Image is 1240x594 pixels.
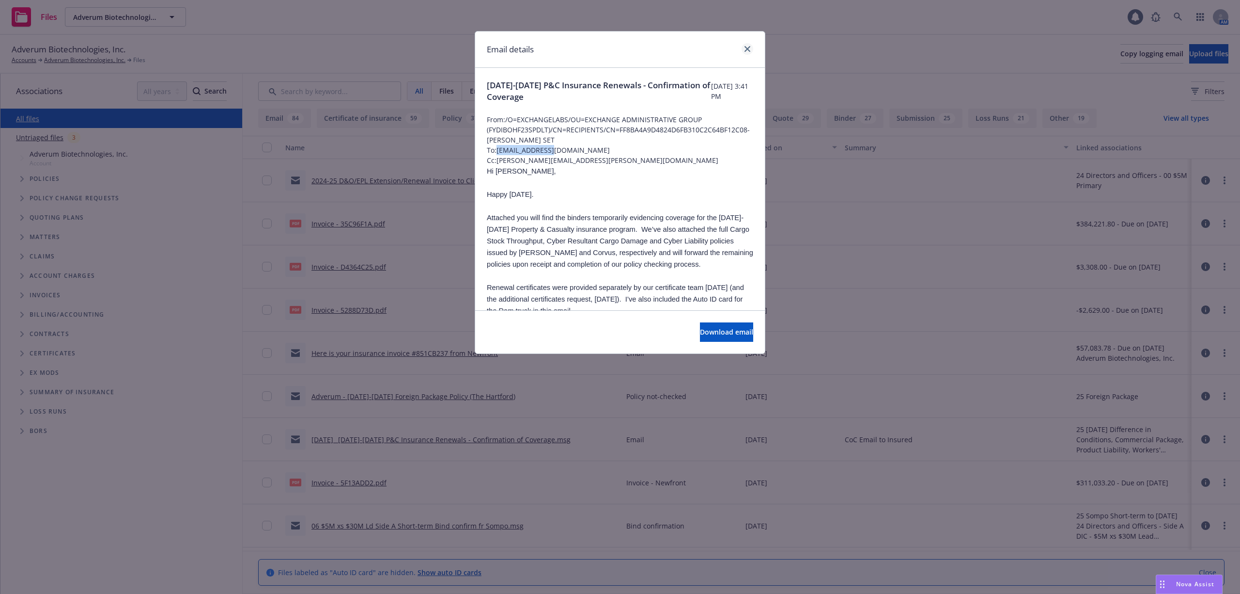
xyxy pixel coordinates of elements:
a: close [742,43,753,55]
span: Nova Assist [1176,580,1214,588]
span: Cc: [PERSON_NAME][EMAIL_ADDRESS][PERSON_NAME][DOMAIN_NAME] [487,155,753,165]
span: Renewal certificates were provided separately by our certificate team [DATE] (and the additional ... [487,284,744,315]
span: Attached you will find the binders temporarily evidencing coverage for the [DATE]-[DATE] Property... [487,214,753,268]
span: Hi [PERSON_NAME], [487,167,556,175]
span: [DATE] 3:41 PM [711,81,753,101]
span: Happy [DATE]. [487,191,534,198]
span: [DATE]-[DATE] P&C Insurance Renewals - Confirmation of Coverage [487,80,711,103]
div: Drag to move [1156,575,1168,594]
button: Nova Assist [1156,575,1223,594]
span: From: /O=EXCHANGELABS/OU=EXCHANGE ADMINISTRATIVE GROUP (FYDIBOHF23SPDLT)/CN=RECIPIENTS/CN=FF8BA4A... [487,114,753,145]
span: Download email [700,327,753,337]
span: To: [EMAIL_ADDRESS][DOMAIN_NAME] [487,145,753,155]
h1: Email details [487,43,534,56]
button: Download email [700,322,753,342]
